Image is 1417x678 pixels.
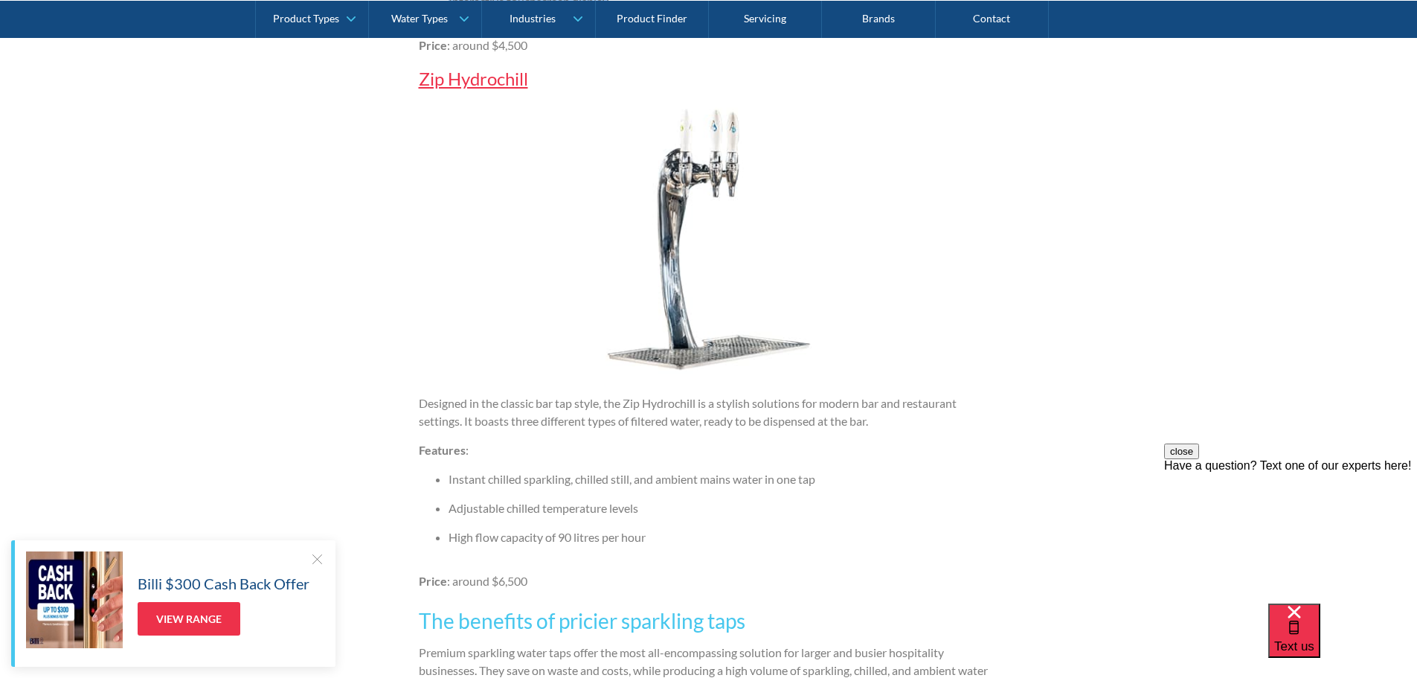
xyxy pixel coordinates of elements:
[419,574,447,588] strong: Price
[138,602,240,636] a: View Range
[449,528,999,546] li: High flow capacity of 90 litres per hour
[419,572,999,590] p: : around $6,500
[419,441,999,459] p: :
[1164,444,1417,622] iframe: podium webchat widget prompt
[138,572,309,595] h5: Billi $300 Cash Back Offer
[449,470,999,488] li: Instant chilled sparkling, chilled still, and ambient mains water in one tap
[26,551,123,648] img: Billi $300 Cash Back Offer
[449,499,999,517] li: Adjustable chilled temperature levels
[419,394,999,430] p: Designed in the classic bar tap style, the Zip Hydrochill is a stylish solutions for modern bar a...
[419,68,528,89] a: Zip Hydrochill
[419,38,447,52] strong: Price
[510,12,556,25] div: Industries
[391,12,448,25] div: Water Types
[419,103,999,376] img: Zip Hydrochill
[273,12,339,25] div: Product Types
[419,605,999,636] h3: The benefits of pricier sparkling taps
[1268,604,1417,678] iframe: podium webchat widget bubble
[419,443,466,457] strong: Features
[419,36,999,54] p: : around $4,500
